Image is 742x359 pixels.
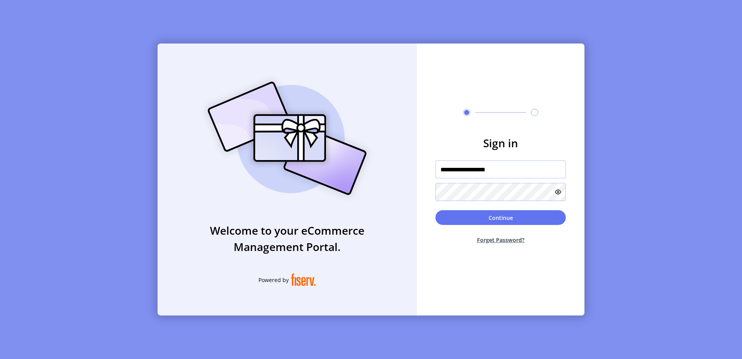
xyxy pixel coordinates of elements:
button: Continue [435,210,566,225]
button: Forget Password? [435,230,566,250]
h3: Welcome to your eCommerce Management Portal. [158,222,417,255]
h3: Sign in [435,135,566,151]
span: Powered by [258,276,289,284]
img: card_Illustration.svg [196,73,378,204]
